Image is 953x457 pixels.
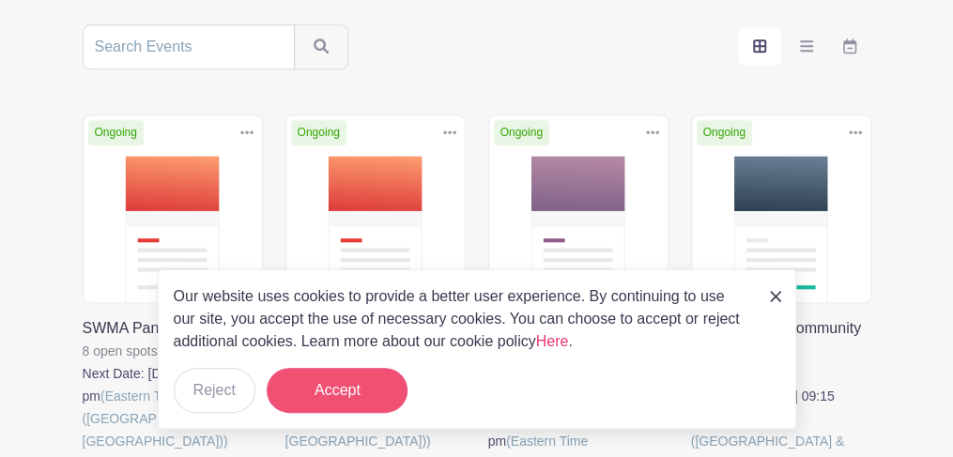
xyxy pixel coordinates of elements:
p: Our website uses cookies to provide a better user experience. By continuing to use our site, you ... [174,285,750,353]
a: Here [536,333,569,349]
div: order and view [738,28,871,66]
button: Accept [267,368,407,413]
button: Reject [174,368,255,413]
img: close_button-5f87c8562297e5c2d7936805f587ecaba9071eb48480494691a3f1689db116b3.svg [770,291,781,302]
input: Search Events [83,24,295,69]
